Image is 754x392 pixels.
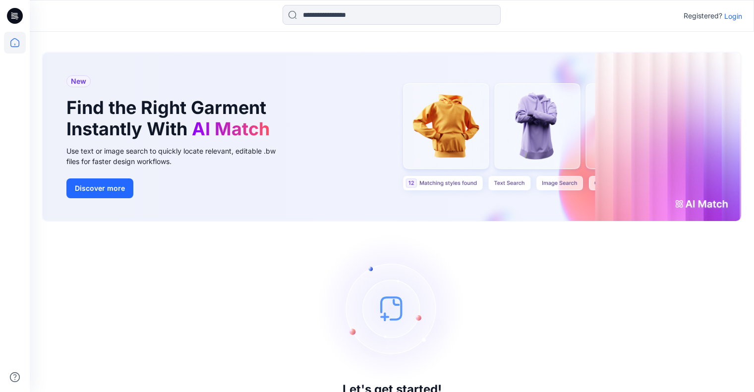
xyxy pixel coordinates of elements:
[192,118,270,140] span: AI Match
[724,11,742,21] p: Login
[318,234,466,383] img: empty-state-image.svg
[71,75,86,87] span: New
[66,178,133,198] button: Discover more
[66,146,290,167] div: Use text or image search to quickly locate relevant, editable .bw files for faster design workflows.
[66,97,275,140] h1: Find the Right Garment Instantly With
[684,10,722,22] p: Registered?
